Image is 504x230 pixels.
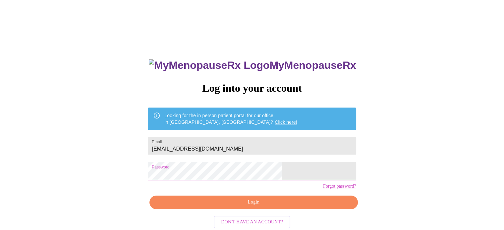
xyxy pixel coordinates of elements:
div: Looking for the in person patient portal for our office in [GEOGRAPHIC_DATA], [GEOGRAPHIC_DATA]? [164,110,297,128]
a: Click here! [275,119,297,125]
a: Forgot password? [323,184,356,189]
img: MyMenopauseRx Logo [149,59,269,71]
h3: Log into your account [148,82,356,94]
button: Login [149,196,358,209]
h3: MyMenopauseRx [149,59,356,71]
a: Don't have an account? [212,218,292,224]
button: Don't have an account? [214,216,290,229]
span: Don't have an account? [221,218,283,226]
span: Login [157,198,350,207]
